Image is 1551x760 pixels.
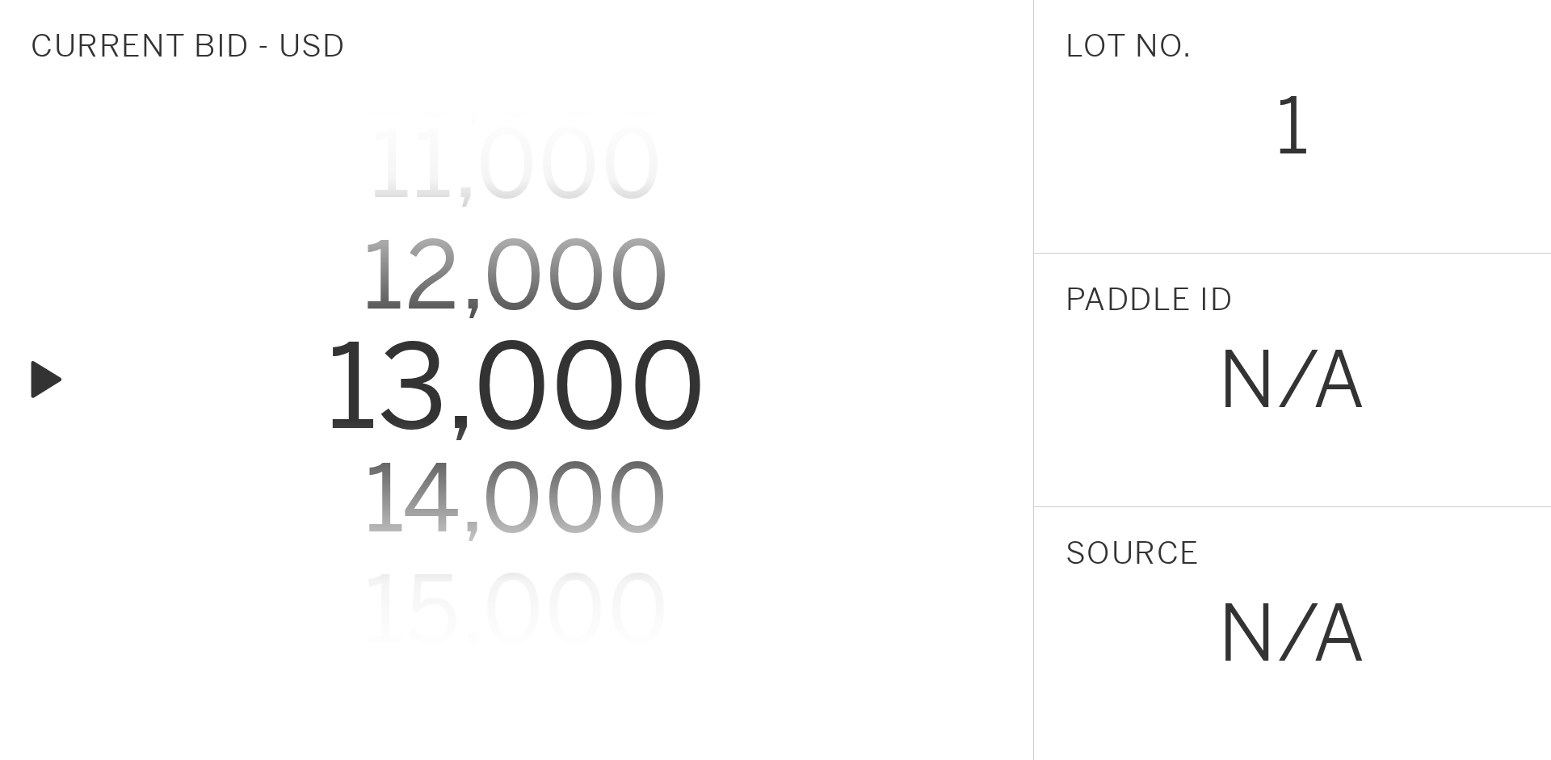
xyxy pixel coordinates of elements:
div: N/A [1218,595,1367,673]
div: LOT NO. [1066,31,1192,61]
div: 1 [1276,88,1310,166]
div: SOURCE [1066,538,1200,569]
div: Current Bid - USD [31,31,346,61]
div: N/A [1218,342,1367,419]
div: PADDLE ID [1066,284,1234,315]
